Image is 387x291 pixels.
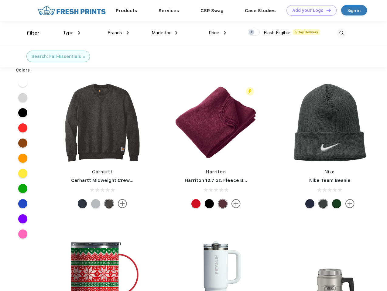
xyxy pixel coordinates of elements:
[319,199,328,208] div: Anthracite
[264,30,290,35] span: Flash Eligible
[92,169,113,174] a: Carhartt
[205,199,214,208] div: Black
[108,30,122,35] span: Brands
[62,82,143,163] img: func=resize&h=266
[127,31,129,35] img: dropdown.png
[176,82,256,163] img: func=resize&h=266
[337,28,347,38] img: desktop_search.svg
[116,8,137,13] a: Products
[309,178,351,183] a: Nike Team Beanie
[191,199,200,208] div: Red
[185,178,258,183] a: Harriton 12.7 oz. Fleece Blanket
[209,30,219,35] span: Price
[36,5,108,16] img: fo%20logo%202.webp
[78,199,87,208] div: New Navy
[246,87,254,95] img: flash_active_toggle.svg
[31,53,81,60] div: Search: Fall-Essentials
[71,178,168,183] a: Carhartt Midweight Crewneck Sweatshirt
[78,31,80,35] img: dropdown.png
[91,199,100,208] div: Heather Grey
[118,199,127,208] img: more.svg
[332,199,341,208] div: Gorge Green
[206,169,226,174] a: Harriton
[175,31,177,35] img: dropdown.png
[345,199,354,208] img: more.svg
[224,31,226,35] img: dropdown.png
[231,199,241,208] img: more.svg
[293,29,320,35] span: 5 Day Delivery
[341,5,367,15] a: Sign in
[305,199,314,208] div: College Navy
[289,82,370,163] img: func=resize&h=266
[327,8,331,12] img: DT
[348,7,361,14] div: Sign in
[104,199,114,208] div: Carbon Heather
[83,56,85,58] img: filter_cancel.svg
[63,30,74,35] span: Type
[292,8,324,13] div: Add your Logo
[325,169,335,174] a: Nike
[27,30,39,37] div: Filter
[218,199,227,208] div: Burgundy
[11,67,35,73] div: Colors
[152,30,171,35] span: Made for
